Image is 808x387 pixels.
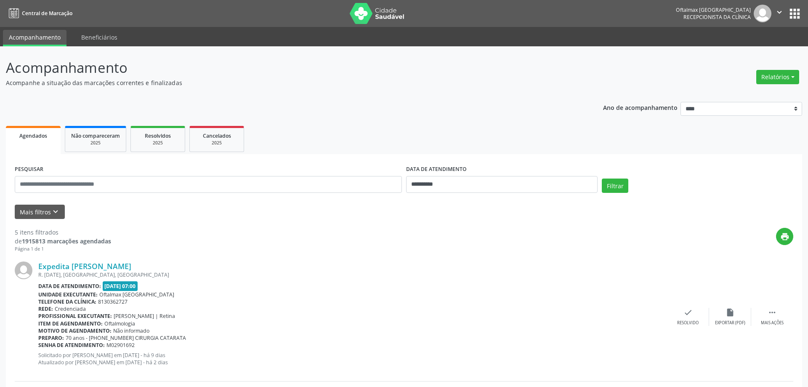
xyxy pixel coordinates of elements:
b: Preparo: [38,334,64,342]
div: 5 itens filtrados [15,228,111,237]
span: [DATE] 07:00 [103,281,138,291]
span: Agendados [19,132,47,139]
p: Ano de acompanhamento [603,102,678,112]
div: Exportar (PDF) [715,320,745,326]
span: Não compareceram [71,132,120,139]
div: Oftalmax [GEOGRAPHIC_DATA] [676,6,751,13]
b: Telefone da clínica: [38,298,96,305]
p: Acompanhe a situação das marcações correntes e finalizadas [6,78,563,87]
span: Não informado [113,327,149,334]
span: [PERSON_NAME] | Retina [114,312,175,320]
div: Mais ações [761,320,784,326]
b: Senha de atendimento: [38,342,105,349]
label: DATA DE ATENDIMENTO [406,163,467,176]
img: img [15,262,32,279]
button: print [776,228,793,245]
a: Expedita [PERSON_NAME] [38,262,131,271]
a: Beneficiários [75,30,123,45]
b: Unidade executante: [38,291,98,298]
span: Cancelados [203,132,231,139]
img: img [754,5,771,22]
span: 70 anos - [PHONE_NUMBER] CIRURGIA CATARATA [66,334,186,342]
button: Filtrar [602,179,628,193]
i: print [780,232,789,241]
b: Rede: [38,305,53,312]
b: Item de agendamento: [38,320,103,327]
i: check [683,308,693,317]
button:  [771,5,787,22]
div: de [15,237,111,246]
a: Acompanhamento [3,30,66,46]
div: 2025 [137,140,179,146]
span: 8130362727 [98,298,128,305]
span: Recepcionista da clínica [683,13,751,21]
span: Oftalmax [GEOGRAPHIC_DATA] [99,291,174,298]
p: Acompanhamento [6,57,563,78]
i: insert_drive_file [726,308,735,317]
b: Data de atendimento: [38,283,101,290]
i: keyboard_arrow_down [51,207,60,216]
div: R. [DATE], [GEOGRAPHIC_DATA], [GEOGRAPHIC_DATA] [38,271,667,278]
span: Credenciada [55,305,86,312]
button: Relatórios [756,70,799,84]
div: Resolvido [677,320,699,326]
label: PESQUISAR [15,163,43,176]
a: Central de Marcação [6,6,72,20]
span: Oftalmologia [104,320,135,327]
button: apps [787,6,802,21]
div: 2025 [196,140,238,146]
div: 2025 [71,140,120,146]
b: Profissional executante: [38,312,112,320]
span: Resolvidos [145,132,171,139]
p: Solicitado por [PERSON_NAME] em [DATE] - há 9 dias Atualizado por [PERSON_NAME] em [DATE] - há 2 ... [38,352,667,366]
span: Central de Marcação [22,10,72,17]
strong: 1915813 marcações agendadas [22,237,111,245]
b: Motivo de agendamento: [38,327,112,334]
i:  [768,308,777,317]
i:  [775,8,784,17]
span: M02901692 [106,342,135,349]
button: Mais filtroskeyboard_arrow_down [15,205,65,219]
div: Página 1 de 1 [15,246,111,253]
